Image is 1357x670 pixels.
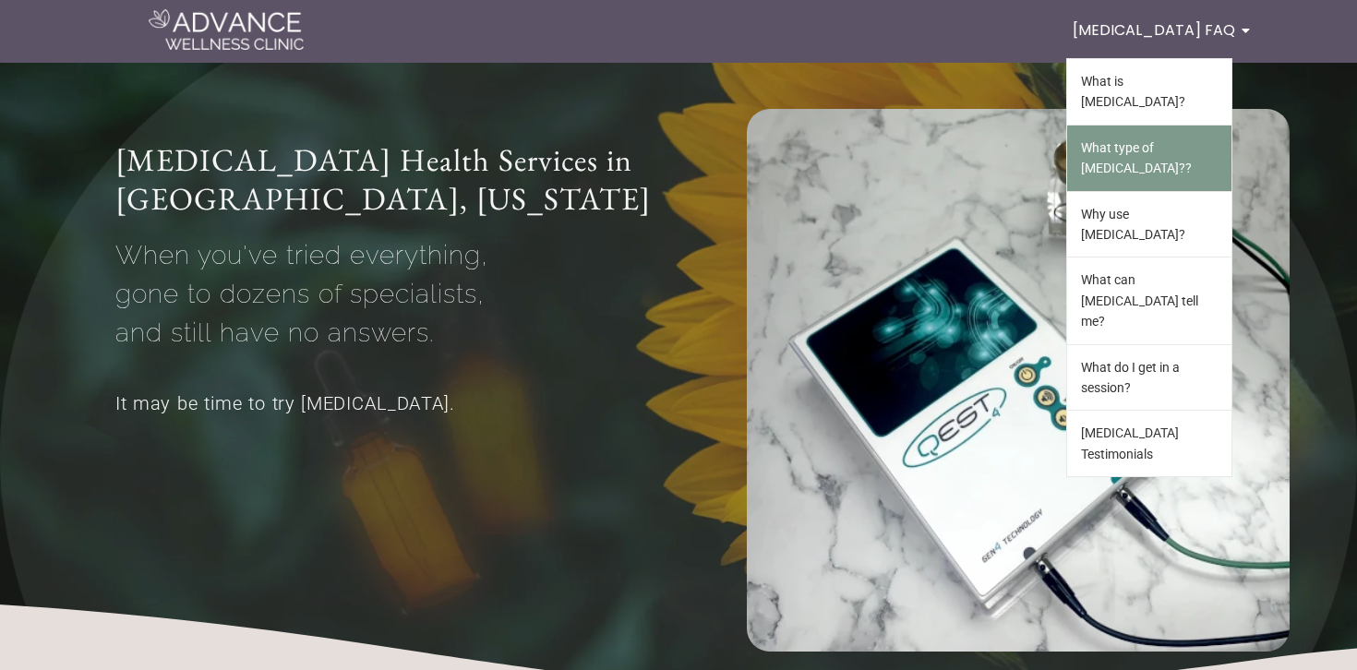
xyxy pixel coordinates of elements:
a: What can [MEDICAL_DATA] tell me? [1067,257,1231,343]
a: [MEDICAL_DATA] Testimonials [1067,411,1231,476]
a: Why use [MEDICAL_DATA]? [1067,192,1231,257]
img: Biofeedback device [747,109,1290,652]
a: What is [MEDICAL_DATA]? [1067,59,1231,125]
p: It may be time to try [MEDICAL_DATA]. [115,389,637,417]
h1: [MEDICAL_DATA] Health Services in [GEOGRAPHIC_DATA], [US_STATE] [115,140,660,218]
a: [MEDICAL_DATA] FAQ [1066,5,1242,58]
a: What do I get in a session? [1067,345,1231,411]
img: Advance Wellness Clinic Logo [149,9,304,50]
p: When you've tried everything, gone to dozens of specialists, and still have no answers. [115,236,660,353]
a: What type of [MEDICAL_DATA]?? [1067,126,1231,191]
